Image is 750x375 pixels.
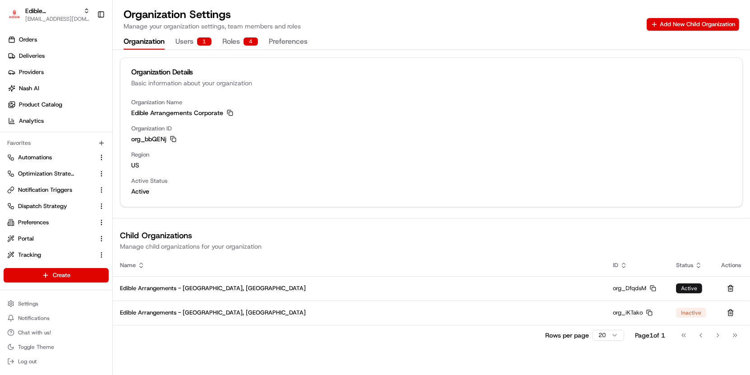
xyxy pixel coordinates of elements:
[25,6,80,15] button: Edible Arrangements Corporate
[7,170,94,178] a: Optimization Strategy
[18,170,75,178] span: Optimization Strategy
[23,58,149,67] input: Clear
[4,136,109,150] div: Favorites
[613,309,643,317] span: org_iKTako
[4,248,109,262] button: Tracking
[4,97,112,112] a: Product Catalog
[124,22,301,31] p: Manage your organization settings, team members and roles
[153,88,164,99] button: Start new chat
[18,235,34,243] span: Portal
[53,271,70,279] span: Create
[90,153,109,159] span: Pylon
[64,152,109,159] a: Powered byPylon
[18,300,38,307] span: Settings
[4,199,109,213] button: Dispatch Strategy
[131,69,732,76] div: Organization Details
[120,242,743,251] p: Manage child organizations for your organization
[131,134,166,144] span: org_bbQENj
[7,8,22,21] img: Edible Arrangements Corporate
[635,331,665,340] div: Page 1 of 1
[19,36,37,44] span: Orders
[4,4,93,25] button: Edible Arrangements CorporateEdible Arrangements Corporate[EMAIL_ADDRESS][DOMAIN_NAME]
[131,79,732,88] div: Basic information about your organization
[9,86,25,102] img: 1736555255976-a54dd68f-1ca7-489b-9aae-adbdc363a1c4
[4,81,112,96] a: Nash AI
[73,127,148,143] a: 💻API Documentation
[222,34,258,50] button: Roles
[18,251,41,259] span: Tracking
[18,130,69,139] span: Knowledge Base
[613,261,662,269] div: ID
[18,186,72,194] span: Notification Triggers
[19,68,44,76] span: Providers
[7,153,94,162] a: Automations
[131,151,732,159] span: Region
[4,32,112,47] a: Orders
[4,49,112,63] a: Deliveries
[4,215,109,230] button: Preferences
[131,108,223,117] span: Edible Arrangements Corporate
[4,231,109,246] button: Portal
[120,309,306,316] span: Edible Arrangements - [GEOGRAPHIC_DATA], [GEOGRAPHIC_DATA]
[131,98,732,106] span: Organization Name
[7,218,94,227] a: Preferences
[4,183,109,197] button: Notification Triggers
[18,218,49,227] span: Preferences
[676,283,702,293] div: Active
[9,9,27,27] img: Nash
[269,34,308,50] button: Preferences
[131,177,732,185] span: Active Status
[18,202,67,210] span: Dispatch Strategy
[124,34,165,50] button: Organization
[124,7,301,22] h1: Organization Settings
[4,326,109,339] button: Chat with us!
[18,329,51,336] span: Chat with us!
[19,117,44,125] span: Analytics
[197,37,212,46] div: 1
[7,235,94,243] a: Portal
[4,312,109,324] button: Notifications
[131,125,732,133] span: Organization ID
[721,261,743,269] div: Actions
[120,284,306,292] span: Edible Arrangements - [GEOGRAPHIC_DATA], [GEOGRAPHIC_DATA]
[4,341,109,353] button: Toggle Theme
[18,153,52,162] span: Automations
[4,355,109,368] button: Log out
[9,131,16,139] div: 📗
[613,284,646,292] span: org_DfqdsM
[4,114,112,128] a: Analytics
[25,15,90,23] button: [EMAIL_ADDRESS][DOMAIN_NAME]
[4,65,112,79] a: Providers
[31,95,114,102] div: We're available if you need us!
[120,229,743,242] h2: Child Organizations
[18,358,37,365] span: Log out
[31,86,148,95] div: Start new chat
[7,251,94,259] a: Tracking
[120,261,598,269] div: Name
[18,343,54,351] span: Toggle Theme
[5,127,73,143] a: 📗Knowledge Base
[85,130,145,139] span: API Documentation
[19,84,39,93] span: Nash AI
[175,34,212,50] button: Users
[4,167,109,181] button: Optimization Strategy
[4,268,109,282] button: Create
[7,202,94,210] a: Dispatch Strategy
[131,161,732,170] span: us
[647,18,739,31] button: Add New Child Organization
[131,187,732,196] span: Active
[676,308,706,318] div: Inactive
[19,101,62,109] span: Product Catalog
[7,186,94,194] a: Notification Triggers
[9,36,164,50] p: Welcome 👋
[676,261,707,269] div: Status
[545,331,589,340] p: Rows per page
[76,131,83,139] div: 💻
[19,52,45,60] span: Deliveries
[18,315,50,322] span: Notifications
[244,37,258,46] div: 4
[4,150,109,165] button: Automations
[4,297,109,310] button: Settings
